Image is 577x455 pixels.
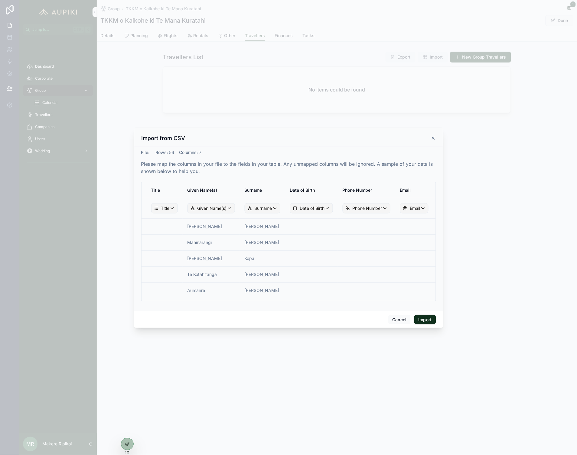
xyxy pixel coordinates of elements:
[290,203,333,213] button: Date of Birth
[240,182,285,198] th: Surname
[285,182,338,198] th: Date of Birth
[410,205,420,211] span: Email
[338,182,395,198] th: Phone Number
[433,182,493,198] th: Memberships
[245,203,280,213] button: Surname
[199,150,202,155] span: 7
[197,205,227,211] span: Given Name(s)
[151,203,178,213] button: Title
[388,315,411,325] button: Cancel
[187,203,235,213] button: Given Name(s)
[183,218,240,234] td: [PERSON_NAME]
[343,203,390,213] button: Phone Number
[169,150,174,155] span: 56
[142,182,436,301] div: scrollable content
[141,150,150,155] span: File :
[183,182,240,198] th: Given Name(s)
[240,234,285,250] td: [PERSON_NAME]
[183,250,240,266] td: [PERSON_NAME]
[240,250,285,266] td: Kopa
[240,266,285,282] td: [PERSON_NAME]
[300,205,325,211] span: Date of Birth
[142,135,185,142] h3: Import from CSV
[183,266,240,282] td: Te Kotahitanga
[141,160,436,175] p: Please map the columns in your file to the fields in your table. Any unmapped columns will be ign...
[414,315,436,325] button: Import
[255,205,272,211] span: Surname
[183,234,240,250] td: Mahinarangi
[161,205,170,211] span: Title
[156,150,168,155] span: Rows :
[353,205,382,211] span: Phone Number
[400,203,429,213] button: Email
[142,182,183,198] th: Title
[179,150,198,155] span: Columns :
[395,182,433,198] th: Email
[240,218,285,234] td: [PERSON_NAME]
[183,282,240,301] td: Aumarire
[240,282,285,301] td: [PERSON_NAME]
